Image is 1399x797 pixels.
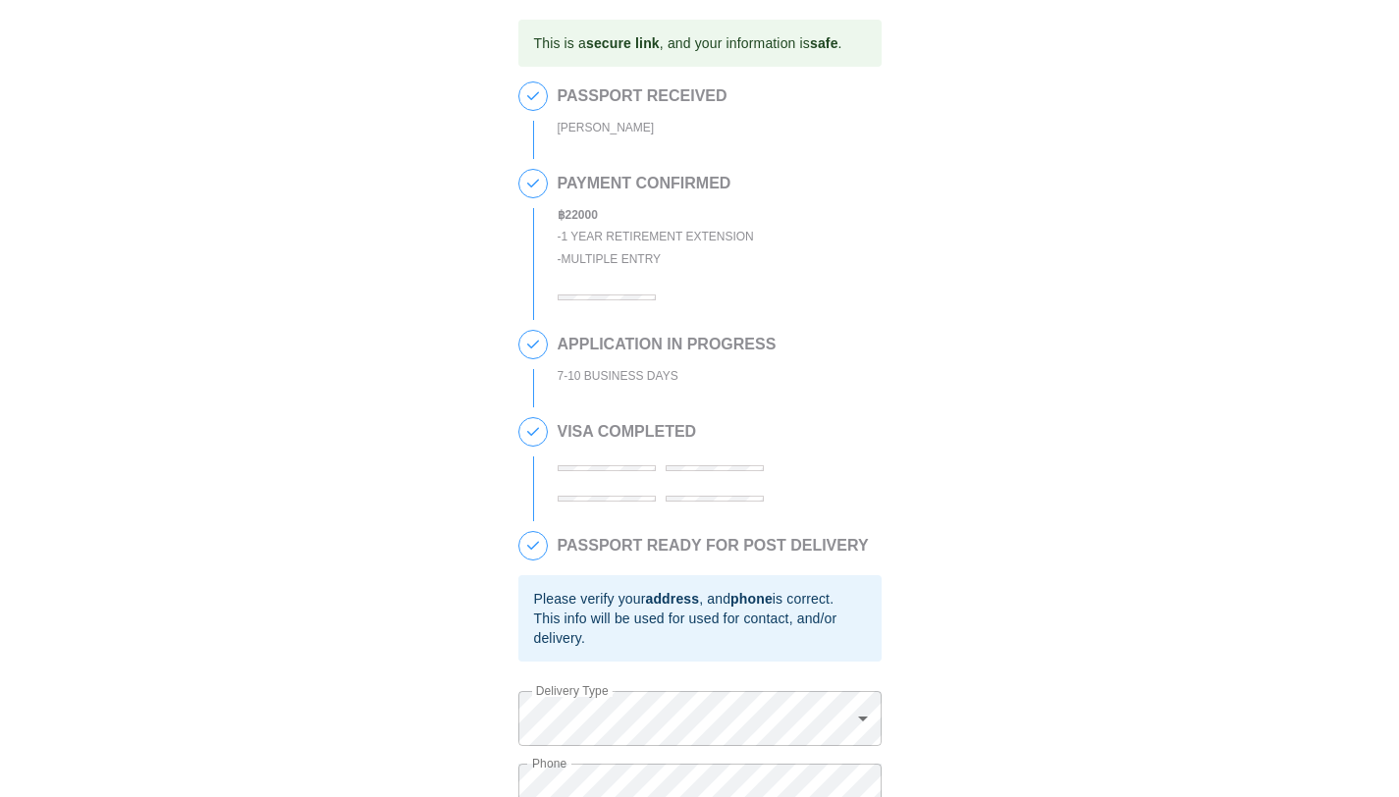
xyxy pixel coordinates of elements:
[645,591,699,607] b: address
[519,532,547,559] span: 5
[558,537,869,555] h2: PASSPORT READY FOR POST DELIVERY
[558,87,727,105] h2: PASSPORT RECEIVED
[519,331,547,358] span: 3
[558,423,872,441] h2: VISA COMPLETED
[558,226,754,248] div: - 1 Year Retirement Extension
[558,117,727,139] div: [PERSON_NAME]
[558,208,598,222] b: ฿ 22000
[810,35,838,51] b: safe
[558,336,777,353] h2: APPLICATION IN PROGRESS
[519,170,547,197] span: 2
[534,26,842,61] div: This is a , and your information is .
[519,418,547,446] span: 4
[534,589,866,609] div: Please verify your , and is correct.
[534,609,866,648] div: This info will be used for used for contact, and/or delivery.
[586,35,660,51] b: secure link
[558,365,777,388] div: 7-10 BUSINESS DAYS
[730,591,773,607] b: phone
[519,82,547,110] span: 1
[558,175,754,192] h2: PAYMENT CONFIRMED
[558,248,754,271] div: - Multiple entry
